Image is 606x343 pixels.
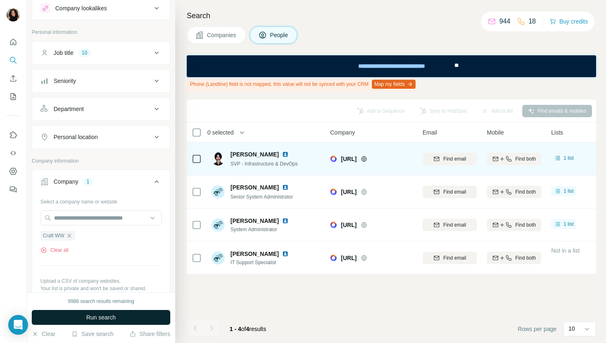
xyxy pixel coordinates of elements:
[230,217,279,225] span: [PERSON_NAME]
[32,71,170,91] button: Seniority
[515,221,536,229] span: Find both
[282,151,289,158] img: LinkedIn logo
[443,221,466,229] span: Find email
[518,325,557,333] span: Rows per page
[330,189,337,195] img: Logo of kore.ai
[423,128,437,137] span: Email
[499,17,510,26] p: 944
[241,326,246,332] span: of
[54,49,73,57] div: Job title
[129,330,170,338] button: Share filters
[564,220,574,228] span: 1 list
[83,178,93,185] div: 1
[282,251,289,257] img: LinkedIn logo
[7,182,20,197] button: Feedback
[230,183,279,192] span: [PERSON_NAME]
[32,99,170,119] button: Department
[32,172,170,195] button: Company1
[40,277,162,285] p: Upload a CSV of company websites.
[230,161,298,167] span: SVP - Infrastructure & DevOps
[230,150,279,158] span: [PERSON_NAME]
[7,128,20,142] button: Use Surfe on LinkedIn
[68,298,134,305] div: 9986 search results remaining
[211,152,225,166] img: Avatar
[568,324,575,333] p: 10
[230,226,292,233] span: System Administrator
[54,177,78,186] div: Company
[443,188,466,196] span: Find email
[564,154,574,162] span: 1 list
[86,313,116,322] span: Run search
[54,105,84,113] div: Department
[246,326,249,332] span: 4
[32,310,170,325] button: Run search
[528,17,536,26] p: 18
[515,254,536,262] span: Find both
[551,128,563,137] span: Lists
[71,330,113,338] button: Save search
[32,157,170,165] p: Company information
[330,255,337,261] img: Logo of kore.ai
[207,31,237,39] span: Companies
[207,128,234,137] span: 0 selected
[40,246,68,254] button: Clear all
[32,28,170,36] p: Personal information
[230,250,279,258] span: [PERSON_NAME]
[423,186,477,198] button: Find email
[230,326,266,332] span: results
[55,4,107,12] div: Company lookalikes
[7,89,20,104] button: My lists
[551,247,580,254] span: Not in a list
[372,80,416,89] button: Map my fields
[550,16,588,27] button: Buy credits
[443,155,466,163] span: Find email
[32,330,55,338] button: Clear
[230,326,241,332] span: 1 - 4
[40,285,162,292] p: Your list is private and won't be saved or shared.
[487,219,541,231] button: Find both
[487,186,541,198] button: Find both
[270,31,289,39] span: People
[211,185,225,199] img: Avatar
[7,53,20,68] button: Search
[7,35,20,50] button: Quick start
[230,194,293,200] span: Senior System Administrator
[211,218,225,232] img: Avatar
[515,155,536,163] span: Find both
[7,8,20,21] img: Avatar
[187,55,596,77] iframe: Banner
[54,133,98,141] div: Personal location
[341,155,357,163] span: [URL]
[487,128,504,137] span: Mobile
[515,188,536,196] span: Find both
[564,187,574,195] span: 1 list
[32,127,170,147] button: Personal location
[282,184,289,191] img: LinkedIn logo
[211,251,225,265] img: Avatar
[341,188,357,196] span: [URL]
[78,49,90,57] div: 10
[7,164,20,179] button: Dashboard
[330,222,337,228] img: Logo of kore.ai
[7,146,20,161] button: Use Surfe API
[8,315,28,335] div: Open Intercom Messenger
[423,219,477,231] button: Find email
[40,195,162,206] div: Select a company name or website
[487,153,541,165] button: Find both
[230,259,292,266] span: IT Support Specialist
[423,252,477,264] button: Find email
[423,153,477,165] button: Find email
[187,10,596,21] h4: Search
[187,77,417,91] div: Phone (Landline) field is not mapped, this value will not be synced with your CRM
[330,128,355,137] span: Company
[54,77,76,85] div: Seniority
[443,254,466,262] span: Find email
[282,218,289,224] img: LinkedIn logo
[341,254,357,262] span: [URL]
[32,43,170,63] button: Job title10
[43,232,64,239] span: Craft WW
[341,221,357,229] span: [URL]
[487,252,541,264] button: Find both
[7,71,20,86] button: Enrich CSV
